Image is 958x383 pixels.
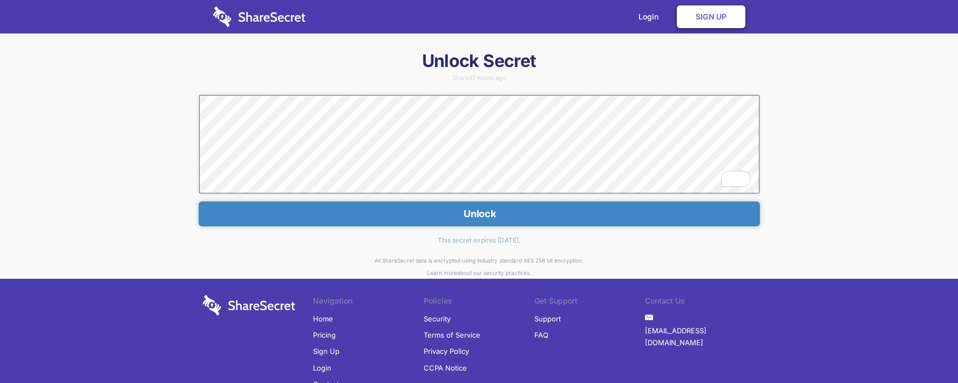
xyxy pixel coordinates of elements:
a: Terms of Service [424,327,480,343]
a: Privacy Policy [424,343,469,359]
a: Learn more [427,270,457,276]
img: logo-wordmark-white-trans-d4663122ce5f474addd5e946df7df03e33cb6a1c49d2221995e7729f52c070b2.svg [203,295,295,315]
li: Navigation [313,295,424,310]
a: FAQ [534,327,548,343]
a: Security [424,311,451,327]
a: Home [313,311,333,327]
li: Policies [424,295,534,310]
li: Contact Us [645,295,756,310]
a: Sign Up [313,343,339,359]
div: Shared 7 hours ago [199,75,760,81]
a: Login [313,360,331,376]
a: [EMAIL_ADDRESS][DOMAIN_NAME] [645,322,756,351]
h1: Unlock Secret [199,50,760,72]
iframe: Drift Widget Chat Controller [904,329,945,370]
a: Support [534,311,561,327]
a: Sign Up [677,5,745,28]
a: Pricing [313,327,336,343]
li: Get Support [534,295,645,310]
a: CCPA Notice [424,360,467,376]
img: logo-wordmark-white-trans-d4663122ce5f474addd5e946df7df03e33cb6a1c49d2221995e7729f52c070b2.svg [213,6,305,27]
div: This secret expires [DATE]. [199,226,760,254]
button: Unlock [199,201,760,226]
div: All ShareSecret data is encrypted using industry standard AES 256 bit encryption. about our secur... [199,254,760,279]
textarea: To enrich screen reader interactions, please activate Accessibility in Grammarly extension settings [199,95,759,193]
